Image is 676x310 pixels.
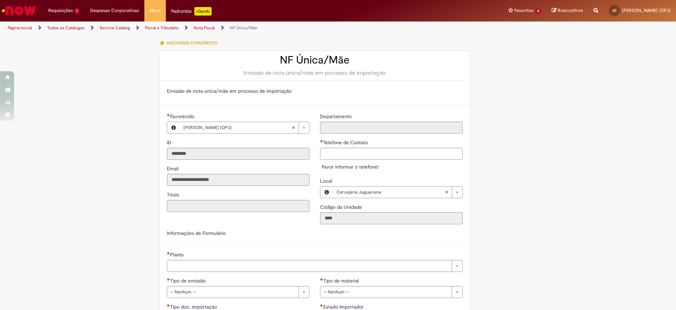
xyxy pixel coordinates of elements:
label: Somente leitura - Código da Unidade [320,203,363,211]
button: Adicionar a Favoritos [159,36,221,50]
a: Service Catalog [100,25,130,31]
p: +GenAi [194,7,212,16]
label: Somente leitura - Título [167,191,181,198]
a: Página inicial [8,25,32,31]
span: Telefone de Contato [323,139,369,146]
span: Necessários - Estado Importador [323,304,365,310]
a: Rascunhos [552,7,583,14]
span: -- Nenhum -- [170,286,295,298]
div: Padroniza [171,7,212,16]
span: -- Nenhum -- [323,286,448,298]
span: Necessários [167,278,170,281]
a: Limpar campo Planta [167,260,463,272]
span: [PERSON_NAME] (OP3) [622,7,671,13]
label: Somente leitura - Email [167,165,180,172]
div: Favor informar o telefone! [320,162,463,172]
input: ID [167,148,309,160]
span: Somente leitura - Departamento [320,113,353,120]
span: More [150,7,161,14]
span: Tipo de emissão [170,278,207,284]
h2: NF Única/Mãe [167,54,463,66]
abbr: Limpar campo Favorecido [288,122,299,133]
span: Local [320,178,333,184]
a: Todos os Catálogos [47,25,84,31]
span: Rascunhos [558,7,583,14]
span: Requisições [48,7,73,14]
span: Somente leitura - ID [167,139,173,146]
input: Departamento [320,122,463,134]
a: [PERSON_NAME] (OP3)Limpar campo Favorecido [180,122,309,133]
span: Necessários - Planta [170,251,185,258]
a: NF Única/Mãe [230,25,257,31]
div: Emissão de nota única/mãe em processo de importação [167,69,463,77]
input: Código da Unidade [320,212,463,224]
span: 8 [535,8,541,14]
span: Necessários - Favorecido [170,113,196,120]
span: Adicionar a Favoritos [167,40,217,46]
input: Telefone de Contato [320,148,463,160]
a: Nota Fiscal [194,25,215,31]
span: Necessários [167,252,170,255]
span: Necessários [320,140,323,142]
span: JC [612,8,616,13]
span: 1 [74,8,80,14]
img: ServiceNow [1,4,37,18]
input: Título [167,200,309,212]
span: Necessários [167,304,170,307]
input: Email [167,174,309,186]
span: Necessários [320,304,323,307]
span: Tipo de material [323,278,360,284]
span: Necessários [320,278,323,281]
label: Somente leitura - Departamento [320,113,353,120]
label: Somente leitura - ID [167,139,173,146]
span: Favoritos [514,7,534,14]
span: Tipo doc. importação [170,304,218,310]
p: Emissão de nota única/mãe em processo de importação [167,87,463,95]
a: Fiscal e Tributário [145,25,179,31]
button: Favorecido, Visualizar este registro Juliana Mara Benetti Ciampi (OP3) [167,122,180,133]
button: Local, Visualizar este registro Cervejaria Jaguariúna [320,187,333,198]
span: [PERSON_NAME] (OP3) [183,122,292,133]
span: Somente leitura - Código da Unidade [320,204,363,210]
span: Cervejaria Jaguariúna [337,187,445,198]
span: Somente leitura - Email [167,165,180,172]
abbr: Limpar campo Local [441,187,452,198]
label: Informações de Formulário [167,230,226,236]
span: Obrigatório Preenchido [167,114,170,116]
ul: Trilhas de página [5,22,445,35]
a: Cervejaria JaguariúnaLimpar campo Local [333,187,462,198]
span: Despesas Corporativas [90,7,139,14]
